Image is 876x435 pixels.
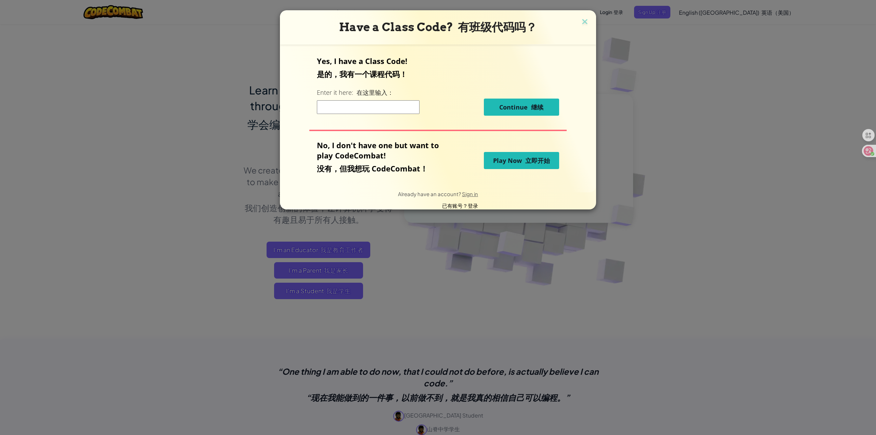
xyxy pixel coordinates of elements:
[493,156,550,165] span: Play Now
[580,17,589,27] img: close icon
[357,88,394,97] font: 在这里输入：
[317,163,428,174] font: 没有，但我想玩 CodeCombat！
[462,191,478,197] a: Sign in
[499,103,543,111] span: Continue
[531,103,543,111] font: 继续
[484,152,559,169] button: Play Now 立即开始
[442,202,478,209] font: 已有账号？登录
[339,20,537,34] span: Have a Class Code?
[458,20,537,34] font: 有班级代码吗？
[317,69,407,79] font: 是的，我有一个课程代码！
[317,140,449,176] p: No, I don't have one but want to play CodeCombat!
[398,191,462,197] span: Already have an account?
[525,156,550,165] font: 立即开始
[317,56,559,82] p: Yes, I have a Class Code!
[484,99,559,116] button: Continue 继续
[317,88,394,97] label: Enter it here:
